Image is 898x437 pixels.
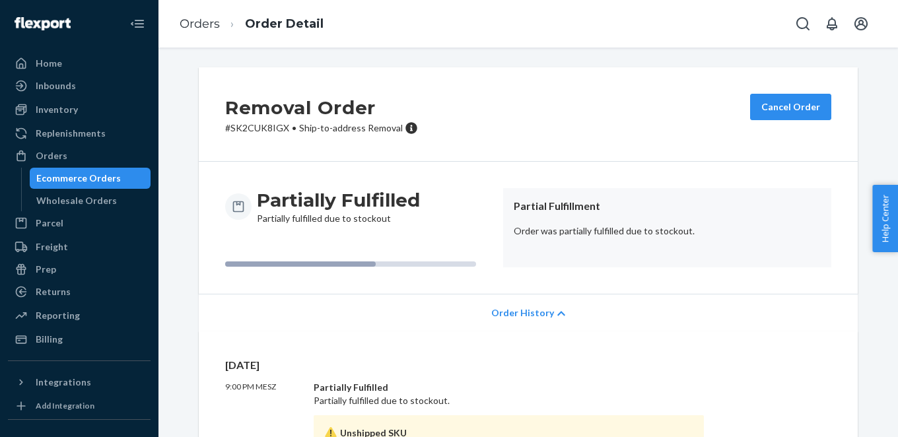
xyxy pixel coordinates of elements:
[225,94,418,121] h2: Removal Order
[8,398,151,414] a: Add Integration
[8,281,151,302] a: Returns
[299,122,403,133] span: Ship-to-address Removal
[36,103,78,116] div: Inventory
[292,122,296,133] span: •
[8,329,151,350] a: Billing
[36,240,68,253] div: Freight
[36,333,63,346] div: Billing
[8,75,151,96] a: Inbounds
[36,194,117,207] div: Wholesale Orders
[30,190,151,211] a: Wholesale Orders
[225,358,831,373] p: [DATE]
[245,17,324,31] a: Order Detail
[36,400,94,411] div: Add Integration
[314,381,704,394] div: Partially Fulfilled
[514,224,821,238] p: Order was partially fulfilled due to stockout.
[15,17,71,30] img: Flexport logo
[491,306,554,319] span: Order History
[36,376,91,389] div: Integrations
[790,11,816,37] button: Open Search Box
[8,145,151,166] a: Orders
[36,127,106,140] div: Replenishments
[8,53,151,74] a: Home
[36,217,63,230] div: Parcel
[8,123,151,144] a: Replenishments
[169,5,334,44] ol: breadcrumbs
[36,79,76,92] div: Inbounds
[225,121,418,135] p: # SK2CUK8IGX
[8,213,151,234] a: Parcel
[36,149,67,162] div: Orders
[819,11,845,37] button: Open notifications
[124,11,151,37] button: Close Navigation
[36,263,56,276] div: Prep
[848,11,874,37] button: Open account menu
[180,17,220,31] a: Orders
[8,372,151,393] button: Integrations
[8,259,151,280] a: Prep
[36,57,62,70] div: Home
[257,188,420,225] div: Partially fulfilled due to stockout
[257,188,420,212] h3: Partially Fulfilled
[872,185,898,252] button: Help Center
[8,236,151,257] a: Freight
[36,309,80,322] div: Reporting
[514,199,821,214] header: Partial Fulfillment
[8,305,151,326] a: Reporting
[36,285,71,298] div: Returns
[30,168,151,189] a: Ecommerce Orders
[750,94,831,120] button: Cancel Order
[36,172,121,185] div: Ecommerce Orders
[8,99,151,120] a: Inventory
